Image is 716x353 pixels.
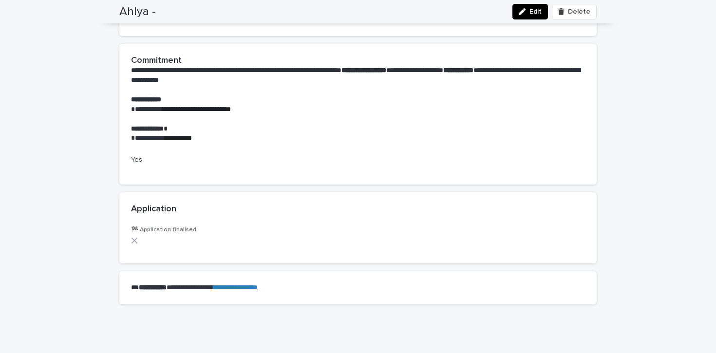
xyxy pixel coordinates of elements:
[131,56,182,66] h2: Commitment
[131,204,176,215] h2: Application
[131,155,585,165] p: Yes
[529,8,542,15] span: Edit
[119,5,156,19] h2: Ahlya -
[512,4,548,19] button: Edit
[552,4,597,19] button: Delete
[131,227,196,233] span: 🏁 Application finalised
[568,8,590,15] span: Delete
